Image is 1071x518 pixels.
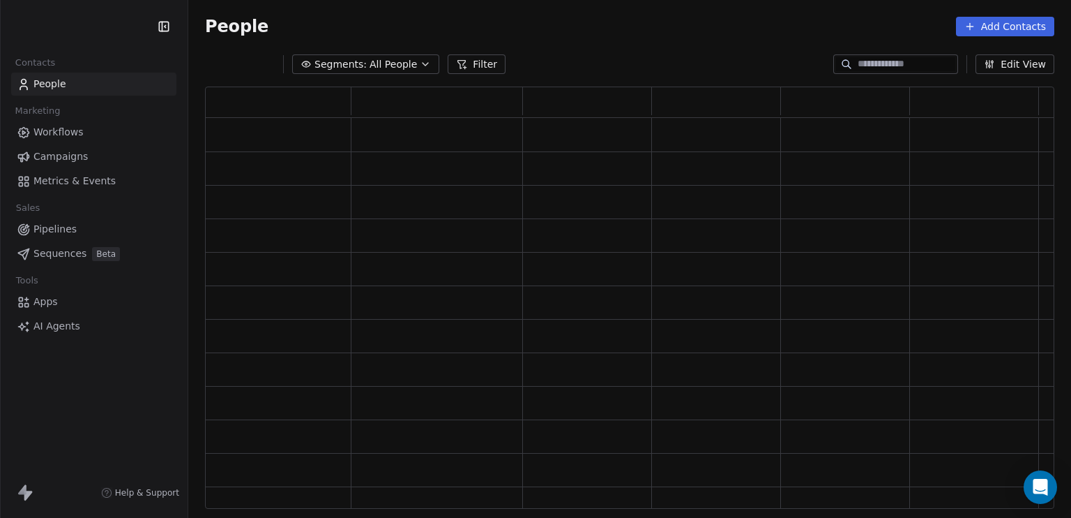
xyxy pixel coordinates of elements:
a: Pipelines [11,218,176,241]
span: Workflows [33,125,84,140]
a: Apps [11,290,176,313]
span: Beta [92,247,120,261]
span: Segments: [314,57,367,72]
span: Pipelines [33,222,77,237]
button: Add Contacts [956,17,1054,36]
a: Campaigns [11,145,176,168]
button: Filter [448,54,506,74]
a: Metrics & Events [11,170,176,193]
button: Edit View [975,54,1054,74]
span: Metrics & Events [33,174,116,188]
div: Open Intercom Messenger [1024,471,1057,504]
a: Workflows [11,121,176,144]
span: Marketing [9,101,66,121]
a: SequencesBeta [11,242,176,265]
span: Apps [33,295,58,309]
span: Tools [10,270,44,291]
span: People [205,16,268,37]
span: Sales [10,198,46,219]
span: All People [370,57,417,72]
span: Help & Support [115,487,179,498]
span: AI Agents [33,319,80,334]
a: AI Agents [11,315,176,338]
span: Sequences [33,246,86,261]
a: Help & Support [101,487,179,498]
a: People [11,73,176,96]
span: Campaigns [33,149,88,164]
span: Contacts [9,52,61,73]
span: People [33,77,66,91]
